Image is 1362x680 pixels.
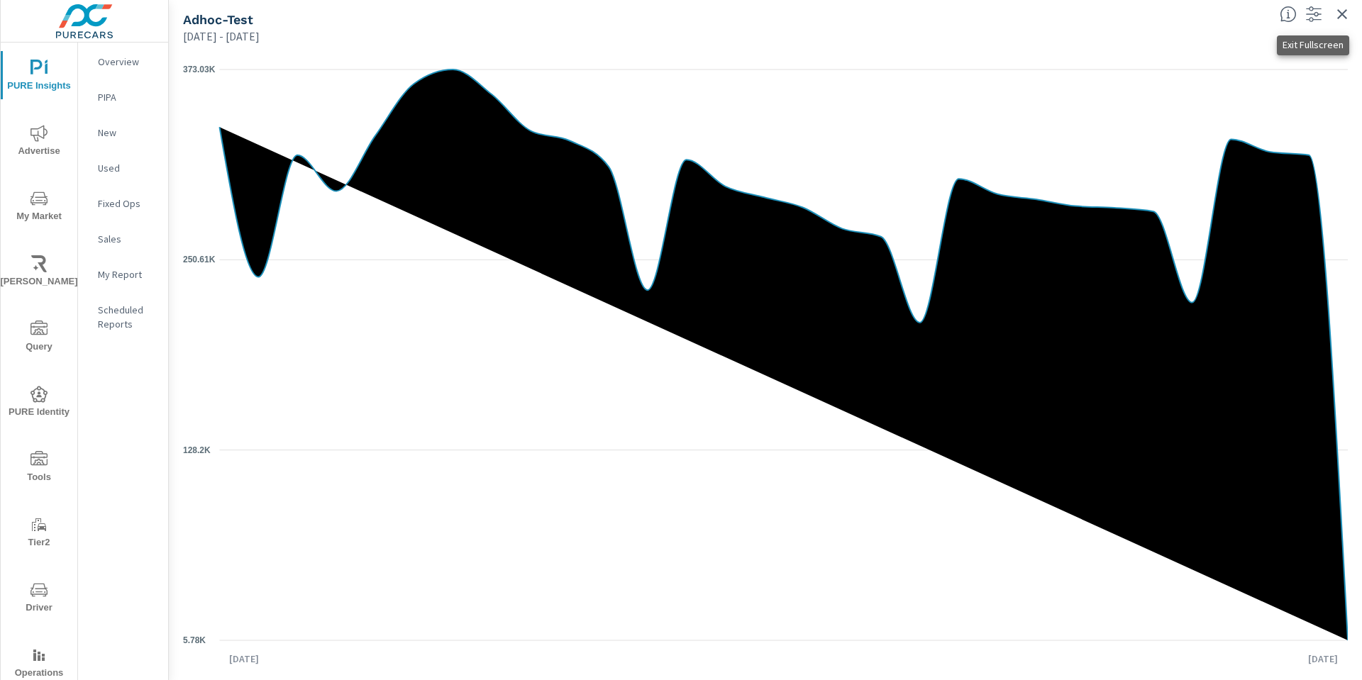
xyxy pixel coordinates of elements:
[98,161,157,175] p: Used
[5,386,73,420] span: PURE Identity
[98,196,157,211] p: Fixed Ops
[98,55,157,69] p: Overview
[98,90,157,104] p: PIPA
[78,299,168,335] div: Scheduled Reports
[5,190,73,225] span: My Market
[78,122,168,143] div: New
[78,157,168,179] div: Used
[5,451,73,486] span: Tools
[98,232,157,246] p: Sales
[78,51,168,72] div: Overview
[78,264,168,285] div: My Report
[5,255,73,290] span: [PERSON_NAME]
[5,60,73,94] span: PURE Insights
[78,193,168,214] div: Fixed Ops
[5,516,73,551] span: Tier2
[98,267,157,282] p: My Report
[78,87,168,108] div: PIPA
[98,303,157,331] p: Scheduled Reports
[5,321,73,355] span: Query
[98,126,157,140] p: New
[5,581,73,616] span: Driver
[5,125,73,160] span: Advertise
[78,228,168,250] div: Sales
